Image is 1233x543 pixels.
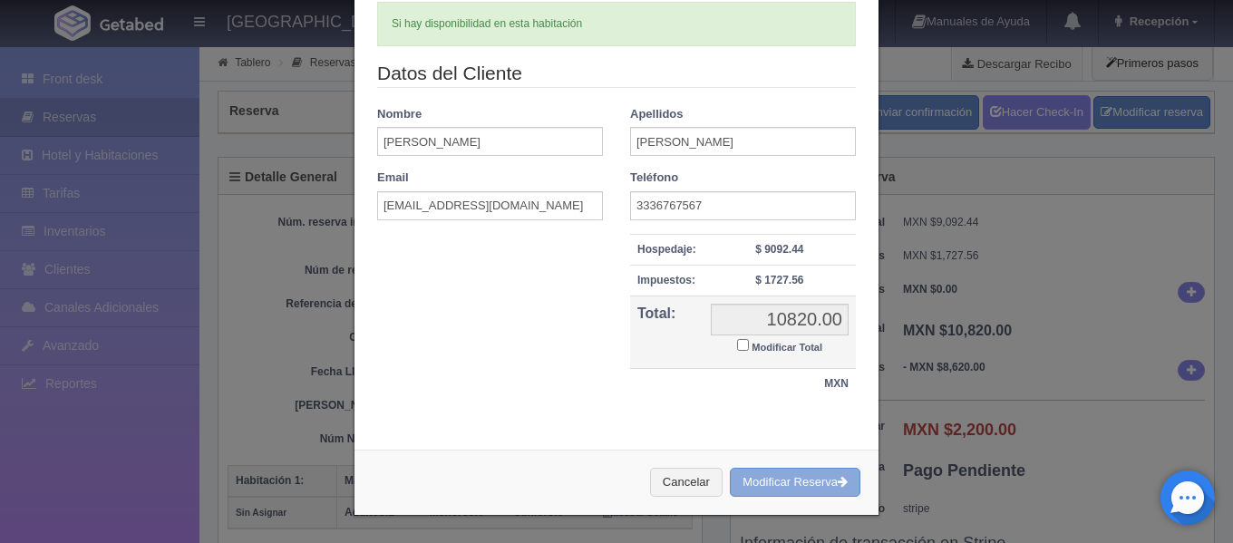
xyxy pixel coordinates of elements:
[650,468,723,498] button: Cancelar
[630,170,678,187] label: Teléfono
[377,170,409,187] label: Email
[824,377,849,390] strong: MXN
[377,2,856,46] div: Si hay disponibilidad en esta habitación
[755,274,803,286] strong: $ 1727.56
[755,243,803,256] strong: $ 9092.44
[752,342,822,353] small: Modificar Total
[377,60,856,88] legend: Datos del Cliente
[630,265,704,296] th: Impuestos:
[730,468,860,498] button: Modificar Reserva
[630,296,704,369] th: Total:
[737,339,749,351] input: Modificar Total
[377,106,422,123] label: Nombre
[630,106,684,123] label: Apellidos
[630,234,704,265] th: Hospedaje:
